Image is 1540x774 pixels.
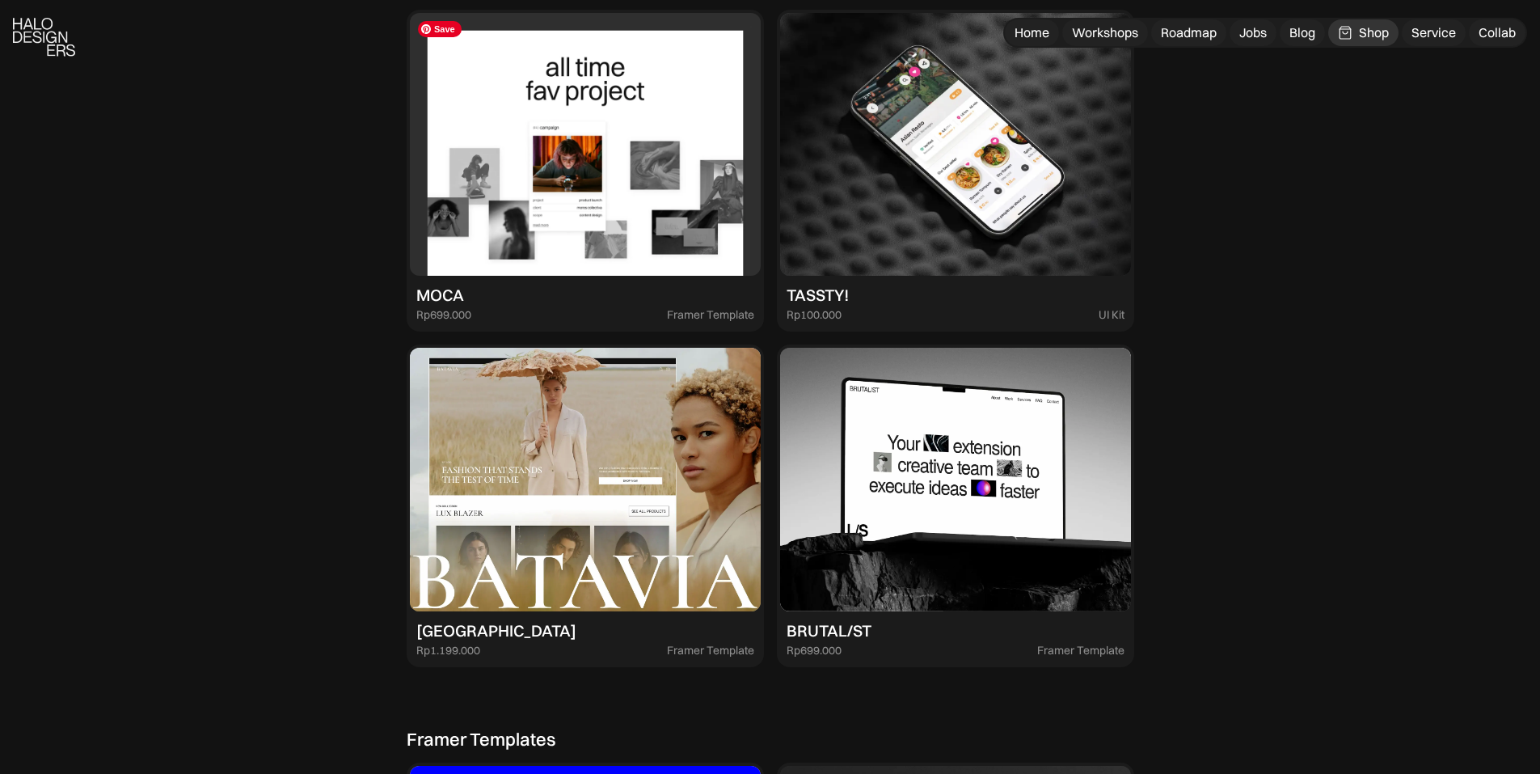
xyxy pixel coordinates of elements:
[418,21,462,37] span: Save
[1359,24,1389,41] div: Shop
[787,308,842,322] div: Rp100.000
[416,285,464,305] div: MOCA
[1151,19,1226,46] a: Roadmap
[787,285,849,305] div: TASSTY!
[1005,19,1059,46] a: Home
[1469,19,1525,46] a: Collab
[777,10,1134,332] a: TASSTY!Rp100.000UI Kit
[1161,24,1217,41] div: Roadmap
[416,644,480,658] div: Rp1.199.000
[1402,19,1466,46] a: Service
[407,729,556,750] div: Framer Templates
[1099,308,1124,322] div: UI Kit
[1411,24,1456,41] div: Service
[1280,19,1325,46] a: Blog
[1072,24,1138,41] div: Workshops
[667,644,754,658] div: Framer Template
[1479,24,1516,41] div: Collab
[787,644,842,658] div: Rp699.000
[1239,24,1267,41] div: Jobs
[667,308,754,322] div: Framer Template
[787,621,871,641] div: BRUTAL/ST
[1015,24,1049,41] div: Home
[407,10,764,332] a: MOCARp699.000Framer Template
[1230,19,1276,46] a: Jobs
[777,345,1134,667] a: BRUTAL/STRp699.000Framer Template
[407,345,764,667] a: [GEOGRAPHIC_DATA]Rp1.199.000Framer Template
[1289,24,1315,41] div: Blog
[1328,19,1399,46] a: Shop
[1062,19,1148,46] a: Workshops
[416,308,471,322] div: Rp699.000
[416,621,576,641] div: [GEOGRAPHIC_DATA]
[1037,644,1124,658] div: Framer Template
